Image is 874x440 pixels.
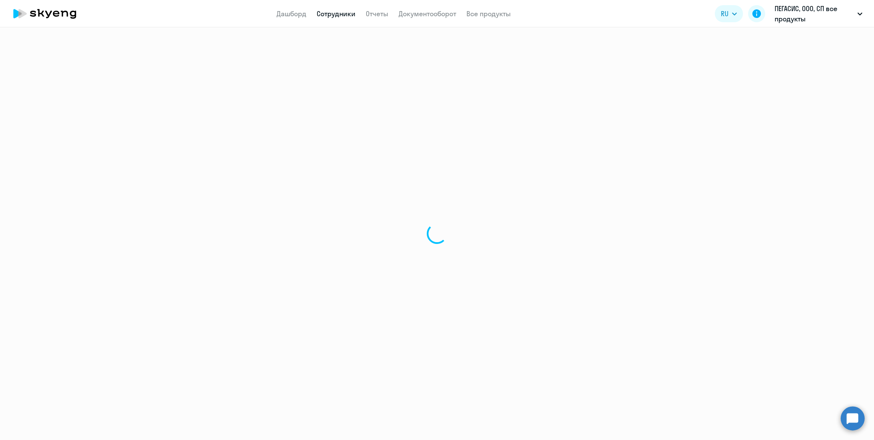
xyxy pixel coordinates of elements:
[277,9,306,18] a: Дашборд
[466,9,511,18] a: Все продукты
[366,9,388,18] a: Отчеты
[715,5,743,22] button: RU
[721,9,728,19] span: RU
[317,9,355,18] a: Сотрудники
[770,3,867,24] button: ПЕГАСИС, ООО, СП все продукты
[775,3,854,24] p: ПЕГАСИС, ООО, СП все продукты
[399,9,456,18] a: Документооборот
